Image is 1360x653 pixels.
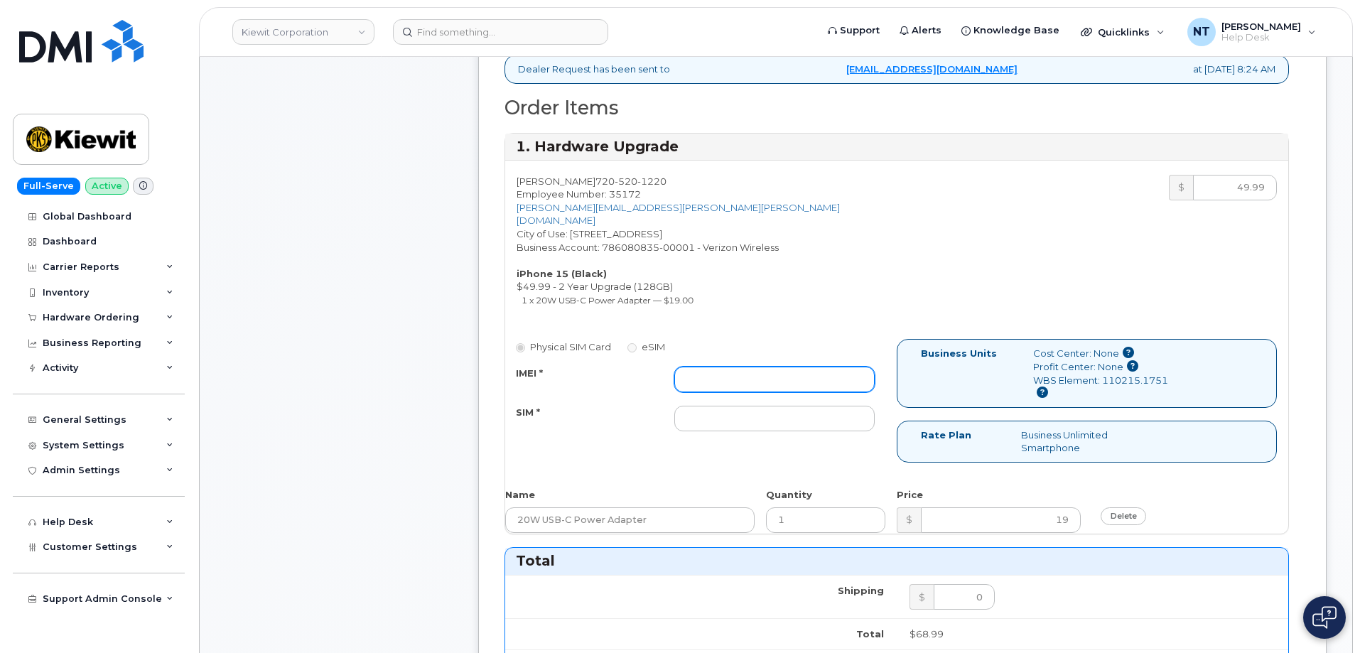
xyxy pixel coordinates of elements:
span: 520 [615,176,637,187]
a: Knowledge Base [951,16,1069,45]
h2: Order Items [504,97,1289,119]
strong: iPhone 15 (Black) [517,268,607,279]
span: [PERSON_NAME] [1221,21,1301,32]
input: Find something... [393,19,608,45]
a: Support [818,16,890,45]
label: Rate Plan [921,428,971,442]
small: 1 x 20W USB-C Power Adapter — $19.00 [522,295,694,306]
div: $ [897,507,921,533]
div: [PERSON_NAME] City of Use: [STREET_ADDRESS] Business Account: 786080835-00001 - Verizon Wireless ... [505,175,897,313]
span: Knowledge Base [973,23,1059,38]
div: Dealer Request has been sent to at [DATE] 8:24 AM [504,55,1289,84]
label: Quantity [766,488,812,502]
label: IMEI * [516,367,543,380]
div: Profit Center: None [1033,360,1169,374]
span: Employee Number: 35172 [517,188,641,200]
input: Physical SIM Card [516,343,525,352]
label: Business Units [921,347,997,360]
span: Support [840,23,880,38]
span: Quicklinks [1098,26,1150,38]
div: Quicklinks [1071,18,1175,46]
div: $ [910,584,934,610]
h3: Total [516,551,1278,571]
img: Open chat [1312,606,1337,629]
div: $ [1169,175,1193,200]
div: Business Unlimited Smartphone [1010,428,1151,455]
input: eSIM [627,343,637,352]
label: eSIM [627,340,665,354]
label: SIM * [516,406,540,419]
div: WBS Element: 110215.1751 [1033,374,1169,400]
a: Alerts [890,16,951,45]
a: [EMAIL_ADDRESS][DOMAIN_NAME] [846,63,1018,76]
span: $68.99 [910,628,944,639]
span: 1220 [637,176,666,187]
label: Total [856,627,884,641]
span: NT [1193,23,1210,41]
a: delete [1101,507,1147,525]
span: Alerts [912,23,941,38]
label: Name [505,488,535,502]
div: Nicholas Taylor [1177,18,1326,46]
div: Cost Center: None [1033,347,1169,360]
label: Shipping [838,584,884,598]
span: Help Desk [1221,32,1301,43]
label: Physical SIM Card [516,340,611,354]
strong: 1. Hardware Upgrade [516,138,679,155]
label: Price [897,488,923,502]
a: [PERSON_NAME][EMAIL_ADDRESS][PERSON_NAME][PERSON_NAME][DOMAIN_NAME] [517,202,840,227]
span: 720 [595,176,666,187]
a: Kiewit Corporation [232,19,374,45]
input: Name [505,507,755,533]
